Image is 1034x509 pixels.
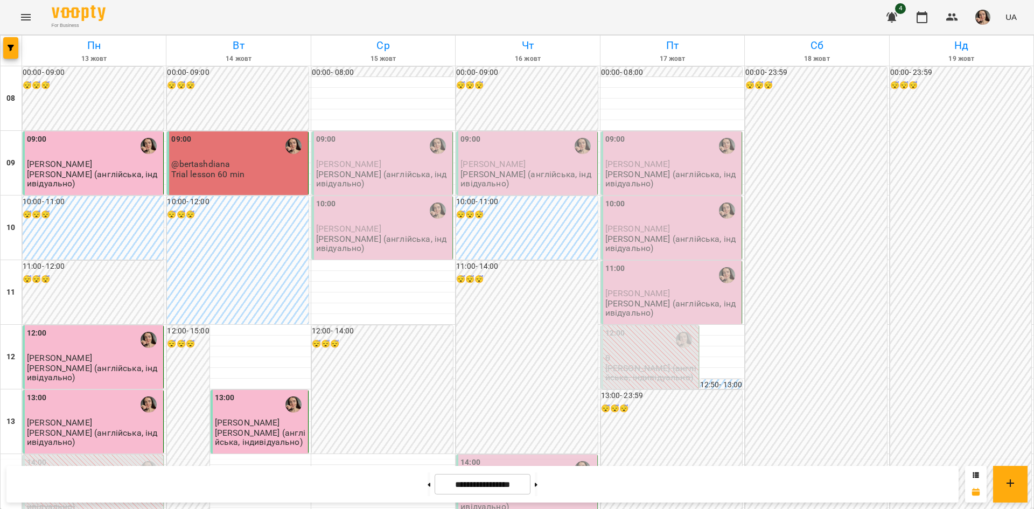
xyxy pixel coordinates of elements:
[460,159,526,169] span: [PERSON_NAME]
[605,134,625,145] label: 09:00
[605,159,670,169] span: [PERSON_NAME]
[141,396,157,413] img: Крикун Анна (а)
[719,138,735,154] img: Крикун Анна (а)
[975,10,990,25] img: aaa0aa5797c5ce11638e7aad685b53dd.jpeg
[6,222,15,234] h6: 10
[6,416,15,428] h6: 13
[316,198,336,210] label: 10:00
[27,392,47,404] label: 13:00
[316,134,336,145] label: 09:00
[457,37,598,54] h6: Чт
[23,80,164,92] h6: 😴😴😴
[13,4,39,30] button: Menu
[456,67,597,79] h6: 00:00 - 09:00
[456,196,597,208] h6: 10:00 - 11:00
[168,54,309,64] h6: 14 жовт
[1005,11,1017,23] span: UA
[700,379,742,391] h6: 12:50 - 13:00
[719,267,735,283] img: Крикун Анна (а)
[171,134,191,145] label: 09:00
[27,457,47,469] label: 14:00
[27,364,161,382] p: [PERSON_NAME] (англійська, індивідуально)
[676,332,692,348] img: Крикун Анна (а)
[316,234,450,253] p: [PERSON_NAME] (англійська, індивідуально)
[605,299,739,318] p: [PERSON_NAME] (англійська, індивідуально)
[141,138,157,154] img: Крикун Анна (а)
[746,54,887,64] h6: 18 жовт
[167,196,308,208] h6: 10:00 - 12:00
[27,170,161,189] p: [PERSON_NAME] (англійська, індивідуально)
[215,428,306,447] p: [PERSON_NAME] (англійська, індивідуально)
[601,390,742,402] h6: 13:00 - 23:59
[168,37,309,54] h6: Вт
[316,170,450,189] p: [PERSON_NAME] (англійська, індивідуально)
[460,134,480,145] label: 09:00
[456,209,597,221] h6: 😴😴😴
[215,417,280,428] span: [PERSON_NAME]
[27,428,161,447] p: [PERSON_NAME] (англійська, індивідуально)
[460,170,595,189] p: [PERSON_NAME] (англійська, індивідуально)
[602,54,743,64] h6: 17 жовт
[312,338,453,350] h6: 😴😴😴
[27,134,47,145] label: 09:00
[719,203,735,219] img: Крикун Анна (а)
[24,54,164,64] h6: 13 жовт
[313,54,453,64] h6: 15 жовт
[23,209,164,221] h6: 😴😴😴
[430,138,446,154] img: Крикун Анна (а)
[605,198,625,210] label: 10:00
[890,80,1031,92] h6: 😴😴😴
[23,261,164,273] h6: 11:00 - 12:00
[23,274,164,285] h6: 😴😴😴
[167,67,308,79] h6: 00:00 - 09:00
[6,93,15,104] h6: 08
[167,325,209,337] h6: 12:00 - 15:00
[746,37,887,54] h6: Сб
[23,196,164,208] h6: 10:00 - 11:00
[52,22,106,29] span: For Business
[602,37,743,54] h6: Пт
[891,54,1032,64] h6: 19 жовт
[285,138,302,154] img: Крикун Анна (а)
[890,67,1031,79] h6: 00:00 - 23:59
[456,274,597,285] h6: 😴😴😴
[745,67,886,79] h6: 00:00 - 23:59
[605,263,625,275] label: 11:00
[27,353,92,363] span: [PERSON_NAME]
[313,37,453,54] h6: Ср
[27,159,92,169] span: [PERSON_NAME]
[215,392,235,404] label: 13:00
[285,396,302,413] img: Крикун Анна (а)
[605,234,739,253] p: [PERSON_NAME] (англійська, індивідуально)
[575,138,591,154] img: Крикун Анна (а)
[312,325,453,337] h6: 12:00 - 14:00
[895,3,906,14] span: 4
[316,224,381,234] span: [PERSON_NAME]
[601,67,742,79] h6: 00:00 - 08:00
[605,353,696,362] p: 0
[457,54,598,64] h6: 16 жовт
[167,209,308,221] h6: 😴😴😴
[171,170,244,179] p: Trial lesson 60 min
[6,351,15,363] h6: 12
[891,37,1032,54] h6: Нд
[605,224,670,234] span: [PERSON_NAME]
[6,287,15,298] h6: 11
[316,159,381,169] span: [PERSON_NAME]
[24,37,164,54] h6: Пн
[141,332,157,348] img: Крикун Анна (а)
[430,203,446,219] img: Крикун Анна (а)
[456,261,597,273] h6: 11:00 - 14:00
[27,327,47,339] label: 12:00
[167,338,209,350] h6: 😴😴😴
